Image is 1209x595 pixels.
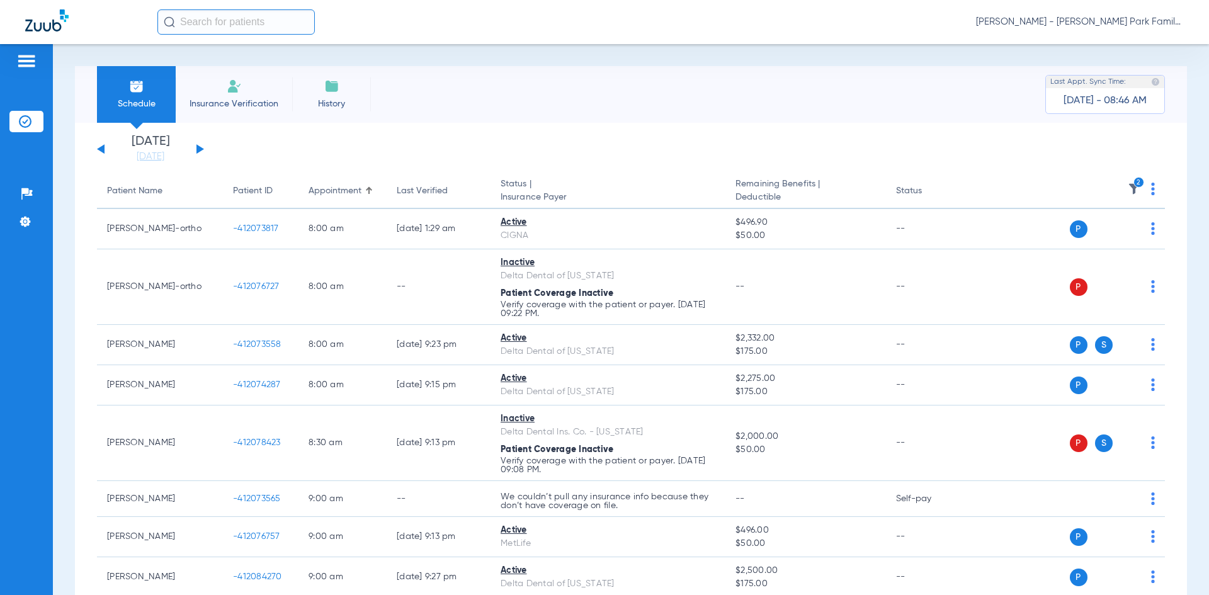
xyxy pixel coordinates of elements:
span: $50.00 [735,443,875,456]
span: P [1070,434,1087,452]
td: [PERSON_NAME]-ortho [97,209,223,249]
td: 8:30 AM [298,405,387,481]
div: Delta Dental of [US_STATE] [501,269,715,283]
td: [PERSON_NAME] [97,365,223,405]
span: -412078423 [233,438,281,447]
span: -- [735,494,745,503]
span: $496.00 [735,524,875,537]
img: filter.svg [1128,183,1140,195]
td: -- [886,325,971,365]
span: P [1070,336,1087,354]
span: -412076757 [233,532,280,541]
div: Delta Dental of [US_STATE] [501,385,715,399]
div: Patient ID [233,184,288,198]
div: Active [501,524,715,537]
td: [PERSON_NAME]-ortho [97,249,223,325]
div: MetLife [501,537,715,550]
td: [DATE] 9:13 PM [387,405,491,481]
td: 8:00 AM [298,365,387,405]
img: Zuub Logo [25,9,69,31]
span: $2,500.00 [735,564,875,577]
img: History [324,79,339,94]
td: 8:00 AM [298,249,387,325]
span: $50.00 [735,229,875,242]
img: group-dot-blue.svg [1151,378,1155,391]
td: [PERSON_NAME] [97,405,223,481]
i: 2 [1133,177,1145,188]
span: P [1070,278,1087,296]
div: Active [501,332,715,345]
span: S [1095,336,1113,354]
div: Active [501,372,715,385]
div: Inactive [501,256,715,269]
img: Schedule [129,79,144,94]
span: -412076727 [233,282,280,291]
img: Manual Insurance Verification [227,79,242,94]
span: P [1070,377,1087,394]
img: hamburger-icon [16,54,37,69]
span: -412084270 [233,572,282,581]
span: $2,332.00 [735,332,875,345]
p: Verify coverage with the patient or payer. [DATE] 09:08 PM. [501,456,715,474]
div: CIGNA [501,229,715,242]
td: -- [886,405,971,481]
img: group-dot-blue.svg [1151,436,1155,449]
td: 9:00 AM [298,481,387,517]
div: Inactive [501,412,715,426]
span: History [302,98,361,110]
span: P [1070,220,1087,238]
span: $175.00 [735,345,875,358]
td: [PERSON_NAME] [97,325,223,365]
span: -- [735,282,745,291]
span: $175.00 [735,577,875,591]
span: -412073565 [233,494,281,503]
td: Self-pay [886,481,971,517]
div: Patient ID [233,184,273,198]
span: $2,275.00 [735,372,875,385]
span: [PERSON_NAME] - [PERSON_NAME] Park Family Dentistry [976,16,1184,28]
div: Active [501,216,715,229]
p: We couldn’t pull any insurance info because they don’t have coverage on file. [501,492,715,510]
td: -- [886,209,971,249]
span: Patient Coverage Inactive [501,289,613,298]
p: Verify coverage with the patient or payer. [DATE] 09:22 PM. [501,300,715,318]
div: Delta Dental of [US_STATE] [501,345,715,358]
div: Last Verified [397,184,448,198]
span: Insurance Payer [501,191,715,204]
td: -- [886,517,971,557]
span: $50.00 [735,537,875,550]
span: P [1070,569,1087,586]
span: $2,000.00 [735,430,875,443]
span: P [1070,528,1087,546]
td: 8:00 AM [298,325,387,365]
th: Remaining Benefits | [725,174,885,209]
td: -- [387,249,491,325]
div: Patient Name [107,184,162,198]
img: group-dot-blue.svg [1151,570,1155,583]
td: [PERSON_NAME] [97,481,223,517]
li: [DATE] [113,135,188,163]
td: 9:00 AM [298,517,387,557]
td: 8:00 AM [298,209,387,249]
td: [DATE] 9:23 PM [387,325,491,365]
img: group-dot-blue.svg [1151,280,1155,293]
span: -412073558 [233,340,281,349]
td: [DATE] 9:15 PM [387,365,491,405]
span: Schedule [106,98,166,110]
div: Delta Dental of [US_STATE] [501,577,715,591]
td: -- [886,365,971,405]
span: $496.90 [735,216,875,229]
div: Last Verified [397,184,480,198]
div: Active [501,564,715,577]
div: Appointment [309,184,377,198]
span: Last Appt. Sync Time: [1050,76,1126,88]
span: Deductible [735,191,875,204]
a: [DATE] [113,150,188,163]
div: Patient Name [107,184,213,198]
td: [PERSON_NAME] [97,517,223,557]
img: group-dot-blue.svg [1151,222,1155,235]
img: group-dot-blue.svg [1151,492,1155,505]
input: Search for patients [157,9,315,35]
td: -- [387,481,491,517]
div: Delta Dental Ins. Co. - [US_STATE] [501,426,715,439]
